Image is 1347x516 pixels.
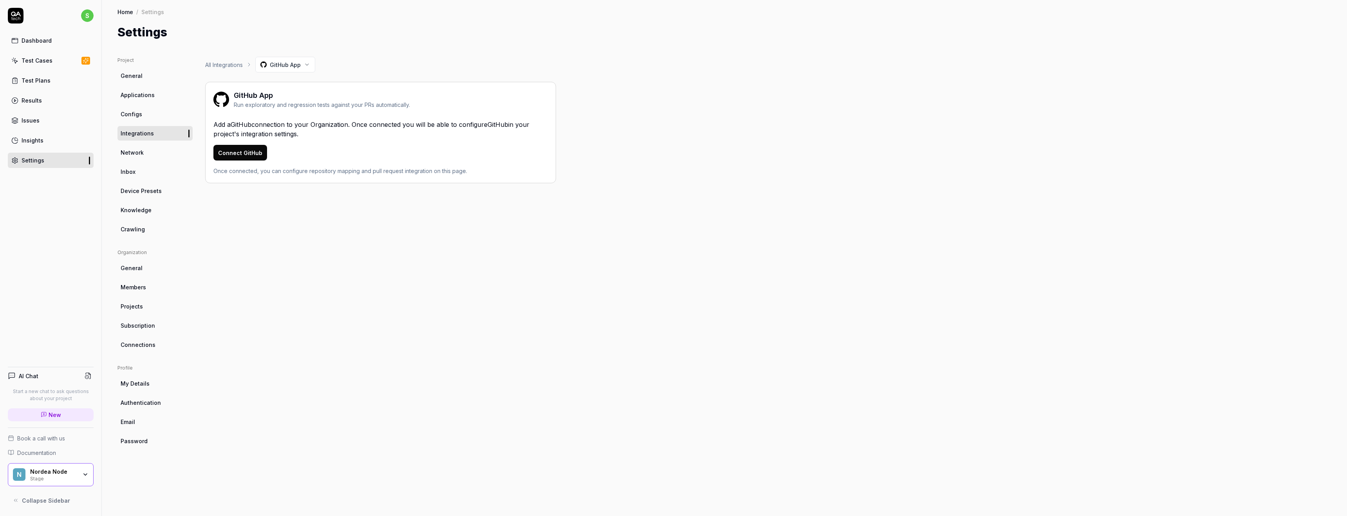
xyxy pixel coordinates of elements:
[234,90,410,101] div: GitHub App
[121,418,135,426] span: Email
[22,156,44,164] div: Settings
[22,136,43,144] div: Insights
[117,299,193,314] a: Projects
[205,61,243,69] a: All Integrations
[117,69,193,83] a: General
[17,434,65,442] span: Book a call with us
[81,9,94,22] span: s
[121,148,144,157] span: Network
[121,302,143,310] span: Projects
[30,475,77,481] div: Stage
[8,33,94,48] a: Dashboard
[121,321,155,330] span: Subscription
[8,73,94,88] a: Test Plans
[13,468,25,481] span: N
[22,116,40,124] div: Issues
[213,145,267,161] button: Connect GitHub
[117,280,193,294] a: Members
[117,203,193,217] a: Knowledge
[213,167,548,175] div: Once connected, you can configure repository mapping and pull request integration on this page.
[117,88,193,102] a: Applications
[121,437,148,445] span: Password
[22,496,70,505] span: Collapse Sidebar
[234,101,410,109] div: Run exploratory and regression tests against your PRs automatically.
[8,93,94,108] a: Results
[117,376,193,391] a: My Details
[121,379,150,388] span: My Details
[8,153,94,168] a: Settings
[117,222,193,236] a: Crawling
[22,56,52,65] div: Test Cases
[117,107,193,121] a: Configs
[117,337,193,352] a: Connections
[117,184,193,198] a: Device Presets
[8,434,94,442] a: Book a call with us
[117,364,193,372] div: Profile
[117,57,193,64] div: Project
[19,372,38,380] h4: AI Chat
[121,72,143,80] span: General
[8,408,94,421] a: New
[213,92,229,107] img: Hackoffice
[8,53,94,68] a: Test Cases
[121,187,162,195] span: Device Presets
[49,411,61,419] span: New
[117,249,193,256] div: Organization
[121,283,146,291] span: Members
[121,206,152,214] span: Knowledge
[8,449,94,457] a: Documentation
[117,395,193,410] a: Authentication
[121,110,142,118] span: Configs
[8,113,94,128] a: Issues
[81,8,94,23] button: s
[117,261,193,275] a: General
[117,145,193,160] a: Network
[8,463,94,487] button: NNordea NodeStage
[121,341,155,349] span: Connections
[8,388,94,402] p: Start a new chat to ask questions about your project
[213,120,548,139] p: Add a GitHub connection to your Organization. Once connected you will be able to configure GitHub...
[30,468,77,475] div: Nordea Node
[117,164,193,179] a: Inbox
[117,23,167,41] h1: Settings
[17,449,56,457] span: Documentation
[117,434,193,448] a: Password
[136,8,138,16] div: /
[121,91,155,99] span: Applications
[8,493,94,508] button: Collapse Sidebar
[141,8,164,16] div: Settings
[8,133,94,148] a: Insights
[121,225,145,233] span: Crawling
[121,399,161,407] span: Authentication
[121,168,135,176] span: Inbox
[22,96,42,105] div: Results
[121,129,154,137] span: Integrations
[117,415,193,429] a: Email
[22,76,51,85] div: Test Plans
[121,264,143,272] span: General
[117,126,193,141] a: Integrations
[117,318,193,333] a: Subscription
[22,36,52,45] div: Dashboard
[117,8,133,16] a: Home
